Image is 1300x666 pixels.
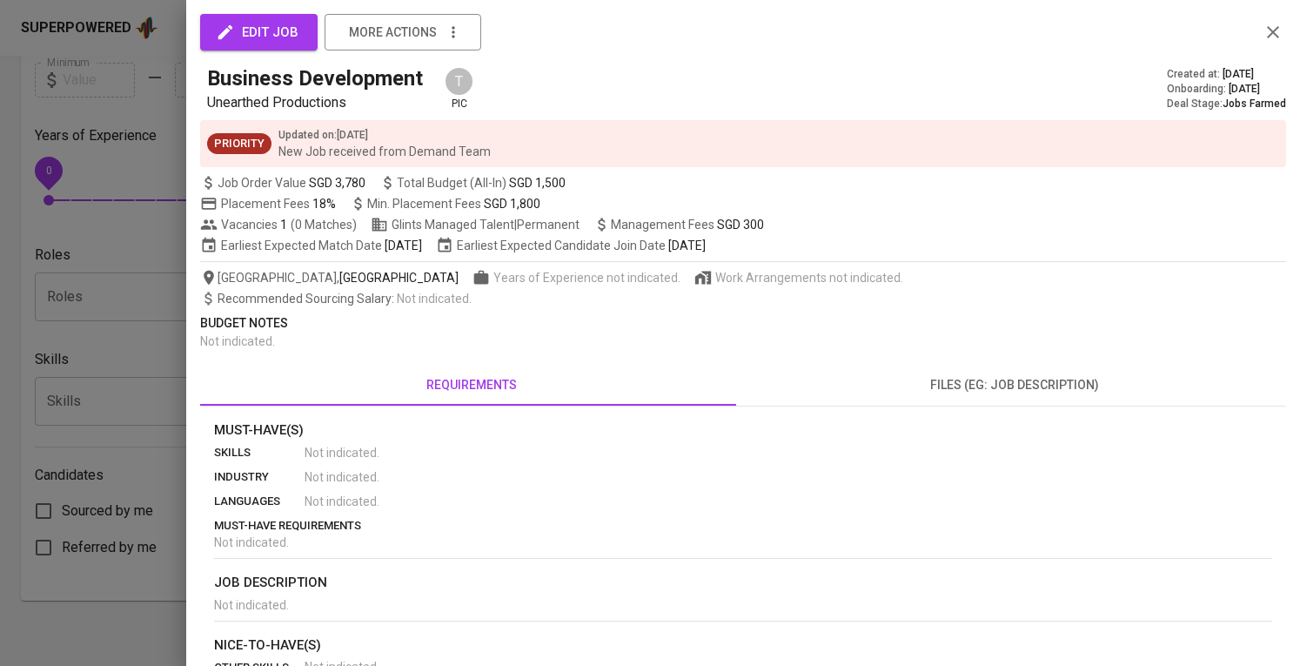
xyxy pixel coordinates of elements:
div: Onboarding : [1167,82,1286,97]
span: Min. Placement Fees [367,197,540,211]
div: Created at : [1167,67,1286,82]
button: more actions [325,14,481,50]
span: Work Arrangements not indicated. [715,269,903,286]
span: Not indicated . [214,598,289,612]
span: Recommended Sourcing Salary : [218,292,397,306]
span: Not indicated . [397,292,472,306]
span: more actions [349,22,437,44]
span: SGD 3,780 [309,174,365,192]
span: Job Order Value [200,174,365,192]
p: languages [214,493,305,510]
span: 1 [278,216,287,233]
span: Not indicated . [305,493,379,510]
span: Vacancies ( 0 Matches ) [200,216,357,233]
span: Earliest Expected Match Date [200,237,422,254]
span: Management Fees [611,218,764,232]
span: [GEOGRAPHIC_DATA] , [200,269,459,286]
span: SGD 1,800 [484,197,540,211]
span: SGD 1,500 [509,174,566,192]
div: Deal Stage : [1167,97,1286,111]
div: pic [444,66,474,111]
span: requirements [211,374,733,396]
p: must-have requirements [214,517,1272,535]
span: [GEOGRAPHIC_DATA] [339,269,459,286]
span: files (eg: job description) [754,374,1276,396]
span: Not indicated . [305,444,379,461]
p: industry [214,468,305,486]
span: Not indicated . [305,468,379,486]
button: edit job [200,14,318,50]
p: skills [214,444,305,461]
p: nice-to-have(s) [214,636,1272,656]
span: Not indicated . [214,535,289,549]
div: T [444,66,474,97]
span: Total Budget (All-In) [379,174,566,192]
span: [DATE] [668,237,706,254]
span: 18% [312,197,336,211]
span: Not indicated . [200,334,275,348]
span: SGD 300 [717,218,764,232]
span: Placement Fees [221,197,336,211]
span: [DATE] [1229,82,1260,97]
span: [DATE] [1223,67,1254,82]
span: Years of Experience not indicated. [493,269,680,286]
p: Updated on : [DATE] [278,127,491,143]
p: Must-Have(s) [214,420,1272,441]
p: job description [214,573,1272,593]
span: Priority [207,136,271,152]
p: New Job received from Demand Team [278,143,491,160]
span: [DATE] [385,237,422,254]
span: Unearthed Productions [207,94,346,111]
span: edit job [219,21,298,44]
span: Jobs Farmed [1223,98,1286,110]
span: Earliest Expected Candidate Join Date [436,237,706,254]
h5: Business Development [207,64,423,92]
p: Budget Notes [200,314,1286,333]
span: Glints Managed Talent | Permanent [371,216,580,233]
